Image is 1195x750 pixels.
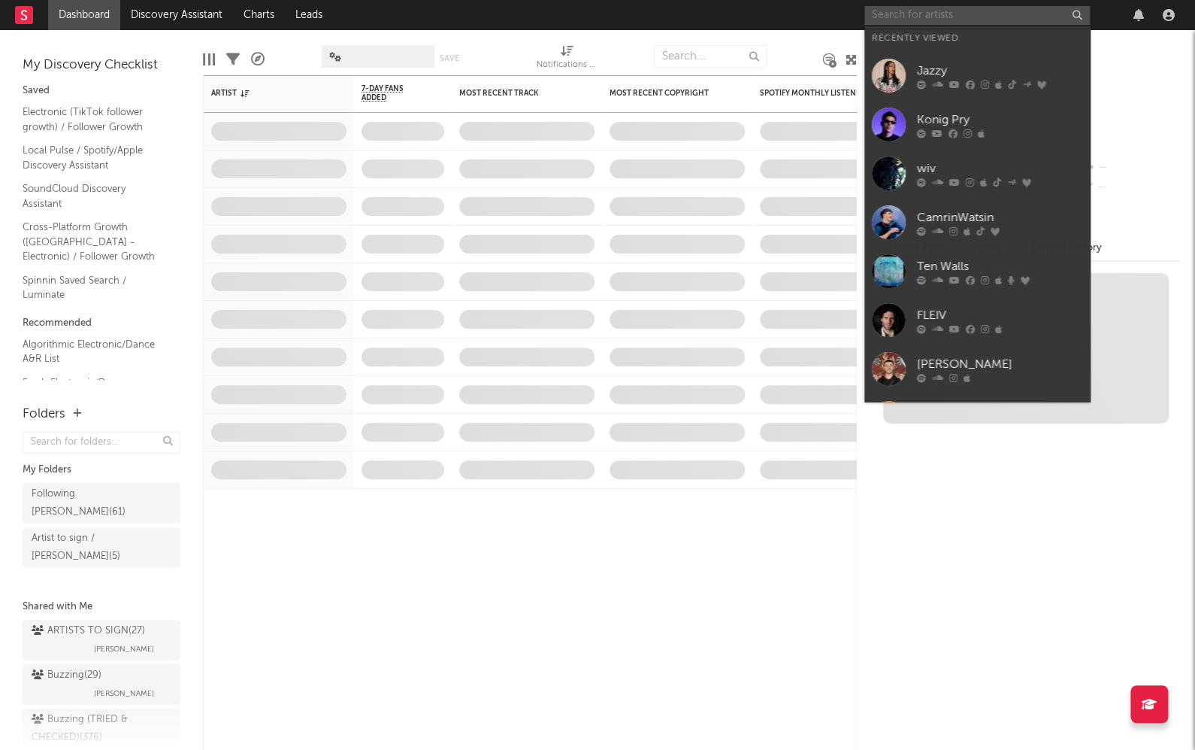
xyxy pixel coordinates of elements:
[211,89,324,98] div: Artist
[864,51,1090,100] a: Jazzy
[23,314,180,332] div: Recommended
[203,38,215,81] div: Edit Columns
[23,219,165,265] a: Cross-Platform Growth ([GEOGRAPHIC_DATA] - Electronic) / Follower Growth
[32,530,138,566] div: Artist to sign / [PERSON_NAME] ( 5 )
[23,664,180,705] a: Buzzing(29)[PERSON_NAME]
[23,336,165,367] a: Algorithmic Electronic/Dance A&R List
[23,405,65,424] div: Folders
[23,56,180,74] div: My Discovery Checklist
[537,38,597,81] div: Notifications (Artist)
[864,296,1090,345] a: FLEIV
[864,149,1090,198] a: wiv
[23,142,165,173] a: Local Pulse / Spotify/Apple Discovery Assistant
[23,432,180,454] input: Search for folders...
[610,89,722,98] div: Most Recent Copyright
[440,54,459,62] button: Save
[917,208,1082,226] div: CamrinWatsin
[251,38,265,81] div: A&R Pipeline
[864,247,1090,296] a: Ten Walls
[864,345,1090,393] a: [PERSON_NAME]
[1080,178,1180,197] div: --
[917,62,1082,80] div: Jazzy
[459,89,572,98] div: Most Recent Track
[917,306,1082,324] div: FLEIV
[537,56,597,74] div: Notifications (Artist)
[23,82,180,100] div: Saved
[872,29,1082,47] div: Recently Viewed
[94,685,154,703] span: [PERSON_NAME]
[94,640,154,658] span: [PERSON_NAME]
[23,527,180,568] a: Artist to sign / [PERSON_NAME](5)
[654,45,767,68] input: Search...
[864,100,1090,149] a: Konig Pry
[864,198,1090,247] a: CamrinWatsin
[917,159,1082,178] div: wiv
[32,622,145,640] div: ARTISTS TO SIGN ( 27 )
[864,393,1090,442] a: DISHYPE
[23,375,165,391] a: Fresh Electronic/Dance
[23,181,165,211] a: SoundCloud Discovery Assistant
[23,272,165,303] a: Spinnin Saved Search / Luminate
[362,84,422,102] span: 7-Day Fans Added
[32,485,138,521] div: Following [PERSON_NAME] ( 61 )
[32,666,101,685] div: Buzzing ( 29 )
[23,104,165,135] a: Electronic (TikTok follower growth) / Follower Growth
[226,38,240,81] div: Filters
[32,711,168,747] div: Buzzing (TRIED & CHECKED) ( 376 )
[864,6,1090,25] input: Search for artists
[23,461,180,479] div: My Folders
[917,257,1082,275] div: Ten Walls
[1080,158,1180,178] div: --
[23,598,180,616] div: Shared with Me
[760,89,873,98] div: Spotify Monthly Listeners
[23,620,180,660] a: ARTISTS TO SIGN(27)[PERSON_NAME]
[23,483,180,524] a: Following [PERSON_NAME](61)
[917,355,1082,373] div: [PERSON_NAME]
[917,111,1082,129] div: Konig Pry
